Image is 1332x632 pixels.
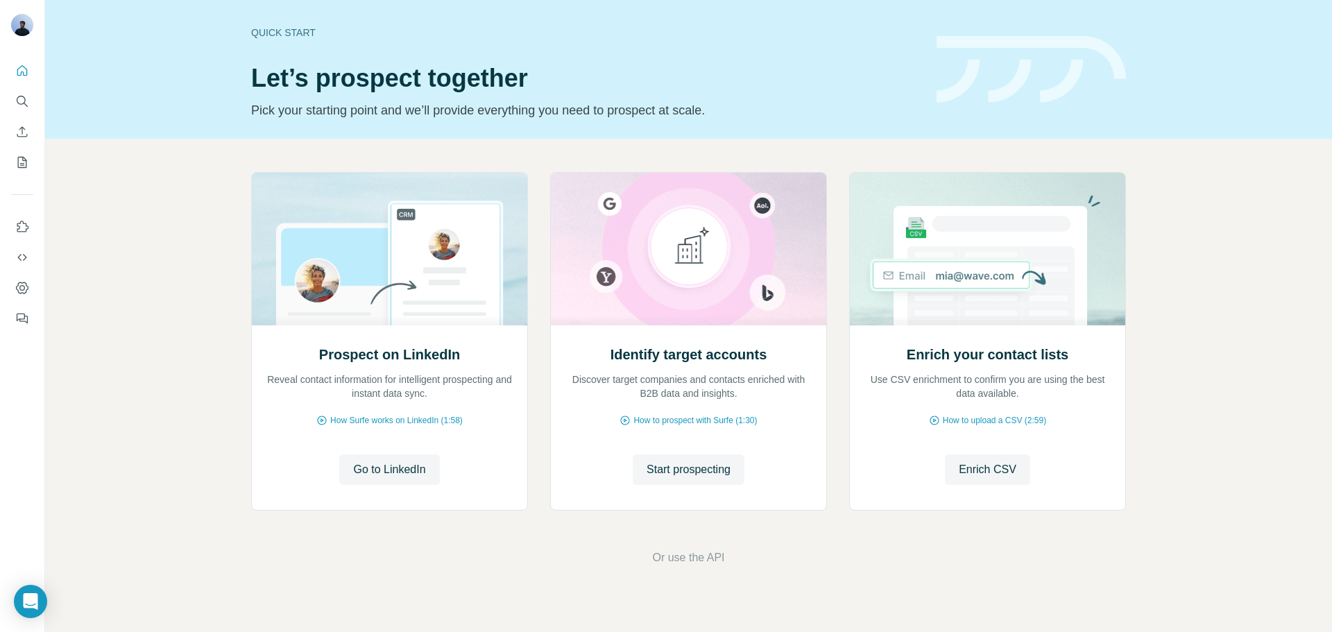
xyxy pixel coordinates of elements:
[907,345,1068,364] h2: Enrich your contact lists
[14,585,47,618] div: Open Intercom Messenger
[943,414,1046,427] span: How to upload a CSV (2:59)
[266,373,513,400] p: Reveal contact information for intelligent prospecting and instant data sync.
[11,14,33,36] img: Avatar
[251,101,920,120] p: Pick your starting point and we’ll provide everything you need to prospect at scale.
[959,461,1016,478] span: Enrich CSV
[330,414,463,427] span: How Surfe works on LinkedIn (1:58)
[251,65,920,92] h1: Let’s prospect together
[565,373,812,400] p: Discover target companies and contacts enriched with B2B data and insights.
[11,58,33,83] button: Quick start
[11,150,33,175] button: My lists
[652,549,724,566] button: Or use the API
[550,173,827,325] img: Identify target accounts
[251,26,920,40] div: Quick start
[647,461,731,478] span: Start prospecting
[849,173,1126,325] img: Enrich your contact lists
[945,454,1030,485] button: Enrich CSV
[633,414,757,427] span: How to prospect with Surfe (1:30)
[610,345,767,364] h2: Identify target accounts
[937,36,1126,103] img: banner
[11,214,33,239] button: Use Surfe on LinkedIn
[251,173,528,325] img: Prospect on LinkedIn
[11,275,33,300] button: Dashboard
[864,373,1111,400] p: Use CSV enrichment to confirm you are using the best data available.
[11,119,33,144] button: Enrich CSV
[339,454,439,485] button: Go to LinkedIn
[633,454,744,485] button: Start prospecting
[353,461,425,478] span: Go to LinkedIn
[11,245,33,270] button: Use Surfe API
[11,89,33,114] button: Search
[319,345,460,364] h2: Prospect on LinkedIn
[11,306,33,331] button: Feedback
